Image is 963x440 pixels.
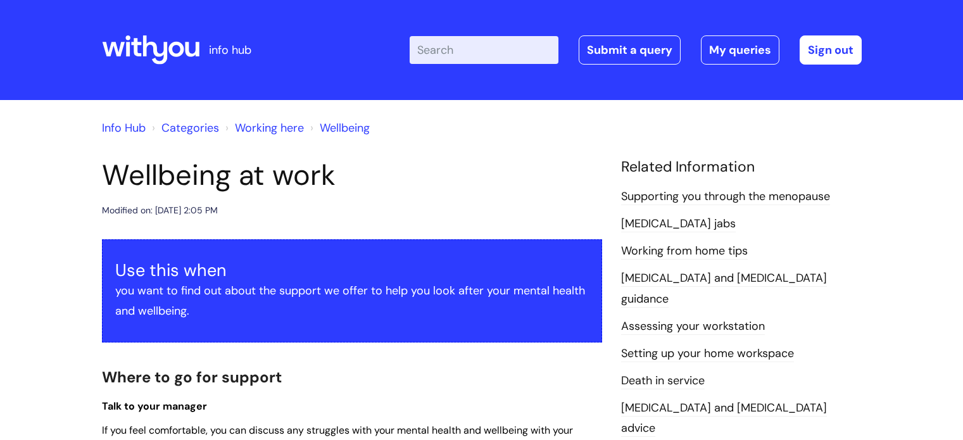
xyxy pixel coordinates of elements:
a: Supporting you through the menopause [621,189,830,205]
a: [MEDICAL_DATA] and [MEDICAL_DATA] guidance [621,270,827,307]
li: Wellbeing [307,118,370,138]
a: Setting up your home workspace [621,346,794,362]
a: Assessing your workstation [621,318,765,335]
a: My queries [701,35,779,65]
li: Working here [222,118,304,138]
h4: Related Information [621,158,862,176]
input: Search [410,36,558,64]
a: Sign out [800,35,862,65]
span: Talk to your manager [102,399,207,413]
h3: Use this when [115,260,589,280]
a: Categories [161,120,219,135]
a: Wellbeing [320,120,370,135]
a: Working here [235,120,304,135]
a: [MEDICAL_DATA] jabs [621,216,736,232]
div: | - [410,35,862,65]
li: Solution home [149,118,219,138]
p: you want to find out about the support we offer to help you look after your mental health and wel... [115,280,589,322]
a: Working from home tips [621,243,748,260]
a: [MEDICAL_DATA] and [MEDICAL_DATA] advice [621,400,827,437]
a: Info Hub [102,120,146,135]
span: Where to go for support [102,367,282,387]
div: Modified on: [DATE] 2:05 PM [102,203,218,218]
h1: Wellbeing at work [102,158,602,192]
a: Death in service [621,373,705,389]
p: info hub [209,40,251,60]
a: Submit a query [579,35,681,65]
